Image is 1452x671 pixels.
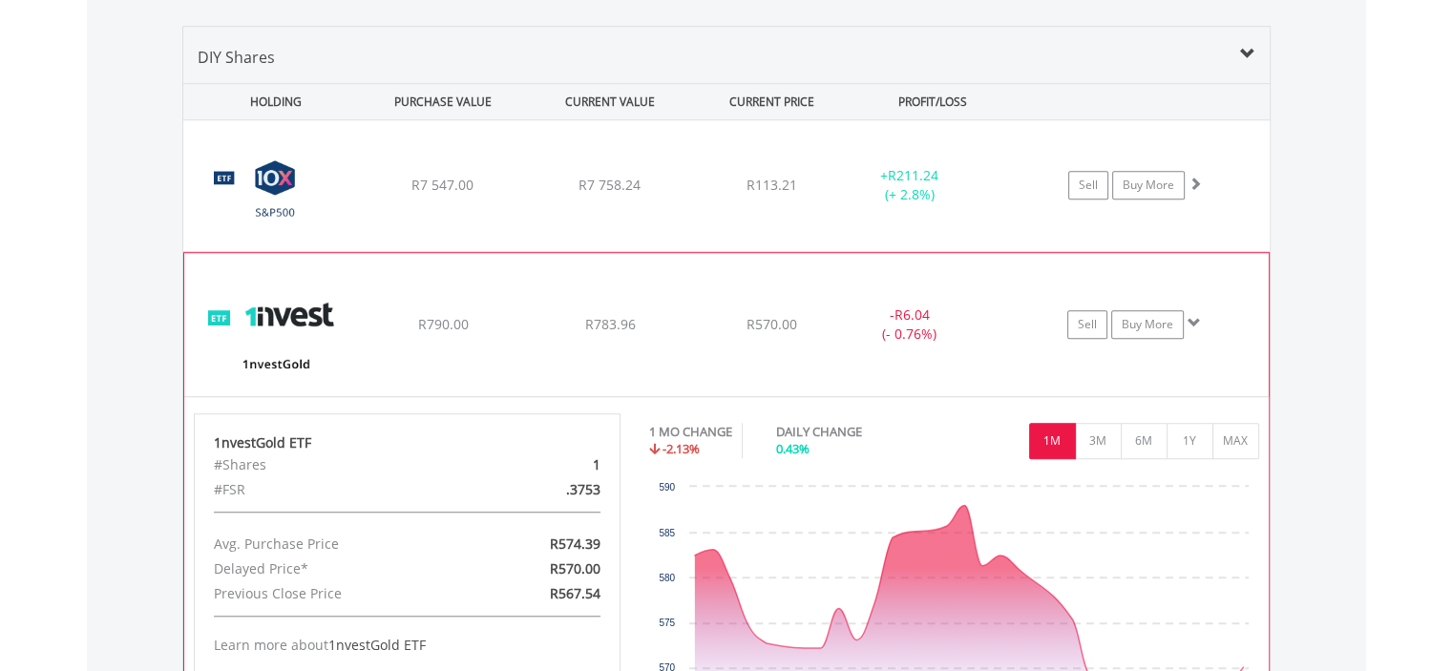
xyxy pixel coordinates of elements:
[584,315,635,333] span: R783.96
[193,144,357,246] img: EQU.ZA.CSP500.png
[328,636,426,654] span: 1nvestGold ETF
[214,433,601,452] div: 1nvestGold ETF
[852,84,1015,119] div: PROFIT/LOSS
[837,305,980,344] div: - (- 0.76%)
[838,166,982,204] div: + (+ 2.8%)
[1167,423,1213,459] button: 1Y
[200,556,476,581] div: Delayed Price*
[579,176,641,194] span: R7 758.24
[894,305,929,324] span: R6.04
[1121,423,1168,459] button: 6M
[695,84,847,119] div: CURRENT PRICE
[663,440,700,457] span: -2.13%
[1212,423,1259,459] button: MAX
[1111,310,1184,339] a: Buy More
[198,47,275,68] span: DIY Shares
[659,482,675,493] text: 590
[659,528,675,538] text: 585
[1067,310,1107,339] a: Sell
[1029,423,1076,459] button: 1M
[1068,171,1108,199] a: Sell
[888,166,938,184] span: R211.24
[214,636,601,655] div: Learn more about
[659,573,675,583] text: 580
[200,477,476,502] div: #FSR
[776,440,810,457] span: 0.43%
[200,581,476,606] div: Previous Close Price
[747,176,797,194] span: R113.21
[184,84,358,119] div: HOLDING
[362,84,525,119] div: PURCHASE VALUE
[200,452,476,477] div: #Shares
[194,277,358,391] img: EQU.ZA.ETFGLD.png
[476,452,615,477] div: 1
[476,477,615,502] div: .3753
[550,535,600,553] span: R574.39
[747,315,797,333] span: R570.00
[649,423,732,441] div: 1 MO CHANGE
[550,584,600,602] span: R567.54
[550,559,600,577] span: R570.00
[417,315,468,333] span: R790.00
[1075,423,1122,459] button: 3M
[529,84,692,119] div: CURRENT VALUE
[200,532,476,556] div: Avg. Purchase Price
[1112,171,1185,199] a: Buy More
[411,176,473,194] span: R7 547.00
[659,618,675,628] text: 575
[776,423,929,441] div: DAILY CHANGE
